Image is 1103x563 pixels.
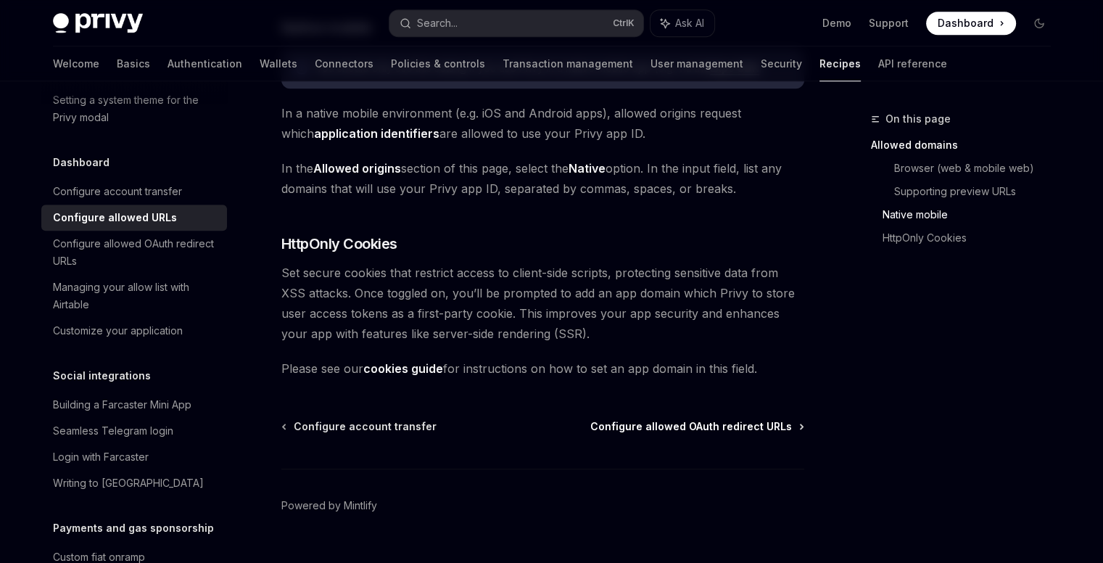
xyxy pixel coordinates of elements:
[53,322,183,340] div: Customize your application
[894,180,1062,203] a: Supporting preview URLs
[41,418,227,444] a: Seamless Telegram login
[117,46,150,81] a: Basics
[53,367,151,385] h5: Social integrations
[41,87,227,131] a: Setting a system theme for the Privy modal
[1028,12,1051,35] button: Toggle dark mode
[53,279,218,313] div: Managing your allow list with Airtable
[761,46,802,81] a: Security
[281,234,397,254] span: HttpOnly Cookies
[871,133,1062,157] a: Allowed domains
[503,46,633,81] a: Transaction management
[926,12,1016,35] a: Dashboard
[281,158,804,199] span: In the section of this page, select the option. In the input field, list any domains that will us...
[41,392,227,418] a: Building a Farcaster Mini App
[883,203,1062,226] a: Native mobile
[260,46,297,81] a: Wallets
[53,396,191,414] div: Building a Farcaster Mini App
[281,358,804,379] span: Please see our for instructions on how to set an app domain in this field.
[53,209,177,226] div: Configure allowed URLs
[613,17,635,29] span: Ctrl K
[883,226,1062,250] a: HttpOnly Cookies
[675,16,704,30] span: Ask AI
[53,154,110,171] h5: Dashboard
[41,178,227,205] a: Configure account transfer
[41,205,227,231] a: Configure allowed URLs
[885,110,951,128] span: On this page
[41,444,227,470] a: Login with Farcaster
[363,361,443,377] a: cookies guide
[590,419,803,434] a: Configure allowed OAuth redirect URLs
[314,126,439,141] strong: application identifiers
[41,318,227,344] a: Customize your application
[53,183,182,200] div: Configure account transfer
[281,498,377,513] a: Powered by Mintlify
[315,46,373,81] a: Connectors
[650,46,743,81] a: User management
[869,16,909,30] a: Support
[819,46,861,81] a: Recipes
[313,161,401,176] strong: Allowed origins
[283,419,437,434] a: Configure account transfer
[53,91,218,126] div: Setting a system theme for the Privy modal
[53,474,204,492] div: Writing to [GEOGRAPHIC_DATA]
[41,274,227,318] a: Managing your allow list with Airtable
[168,46,242,81] a: Authentication
[53,46,99,81] a: Welcome
[53,448,149,466] div: Login with Farcaster
[53,422,173,440] div: Seamless Telegram login
[569,161,606,176] strong: Native
[53,235,218,270] div: Configure allowed OAuth redirect URLs
[294,419,437,434] span: Configure account transfer
[389,10,643,36] button: Search...CtrlK
[590,419,792,434] span: Configure allowed OAuth redirect URLs
[894,157,1062,180] a: Browser (web & mobile web)
[41,470,227,496] a: Writing to [GEOGRAPHIC_DATA]
[650,10,714,36] button: Ask AI
[822,16,851,30] a: Demo
[417,15,458,32] div: Search...
[938,16,993,30] span: Dashboard
[53,13,143,33] img: dark logo
[281,263,804,344] span: Set secure cookies that restrict access to client-side scripts, protecting sensitive data from XS...
[391,46,485,81] a: Policies & controls
[41,231,227,274] a: Configure allowed OAuth redirect URLs
[53,519,214,537] h5: Payments and gas sponsorship
[878,46,947,81] a: API reference
[281,103,804,144] span: In a native mobile environment (e.g. iOS and Android apps), allowed origins request which are all...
